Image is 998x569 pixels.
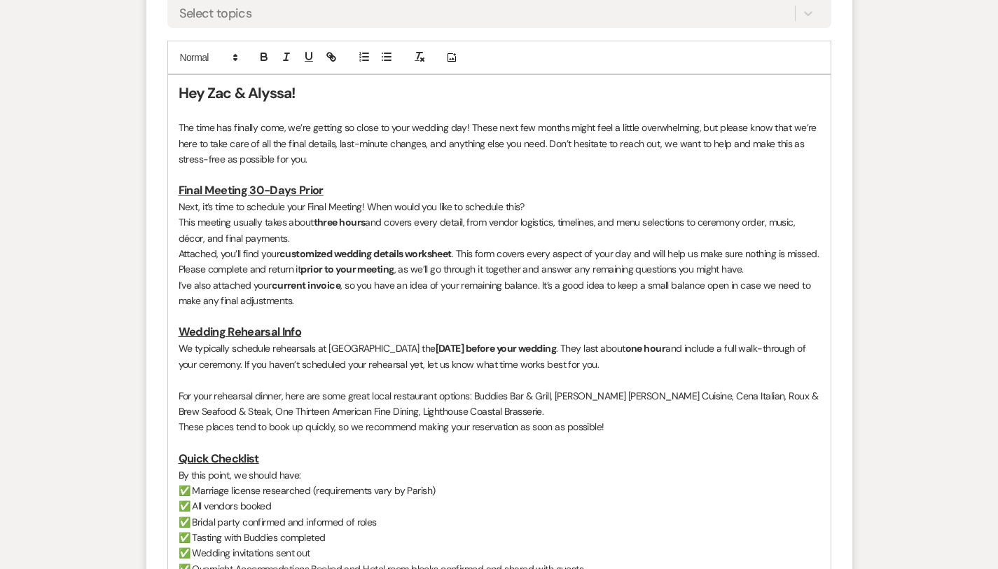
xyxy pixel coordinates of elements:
[179,83,296,103] strong: Hey Zac & Alyssa!
[179,483,820,498] p: ✅ Marriage license researched (requirements vary by Parish)
[179,120,820,167] p: The time has finally come, we’re getting so close to your wedding day! These next few months migh...
[179,4,252,23] div: Select topics
[179,419,820,434] p: These places tend to book up quickly, so we recommend making your reservation as soon as possible!
[179,214,820,246] p: This meeting usually takes about and covers every detail, from vendor logistics, timelines, and m...
[436,342,556,355] strong: [DATE] before your wedding
[179,324,302,339] u: Wedding Rehearsal Info
[179,498,820,514] p: ✅ All vendors booked
[179,388,820,420] p: For your rehearsal dinner, here are some great local restaurant options: Buddies Bar & Grill, [PE...
[179,530,820,545] p: ✅ Tasting with Buddies completed
[179,277,820,309] p: I’ve also attached your , so you have an idea of your remaining balance. It’s a good idea to keep...
[300,263,394,275] strong: prior to your meeting
[179,246,820,277] p: Attached, you’ll find your . This form covers every aspect of your day and will help us make sure...
[179,199,820,214] p: Next, it’s time to schedule your Final Meeting! When would you like to schedule this?
[179,467,820,483] p: By this point, we should have:
[179,341,820,372] p: We typically schedule rehearsals at [GEOGRAPHIC_DATA] the . They last about and include a full wa...
[314,216,366,228] strong: three hours
[179,514,820,530] p: ✅ Bridal party confirmed and informed of roles
[179,451,259,466] u: Quick Checklist
[279,247,452,260] strong: customized wedding details worksheet
[179,183,324,198] u: Final Meeting 30-Days Prior
[179,545,820,561] p: ✅ Wedding invitations sent out
[272,279,341,292] strong: current invoice
[625,342,666,355] strong: one hour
